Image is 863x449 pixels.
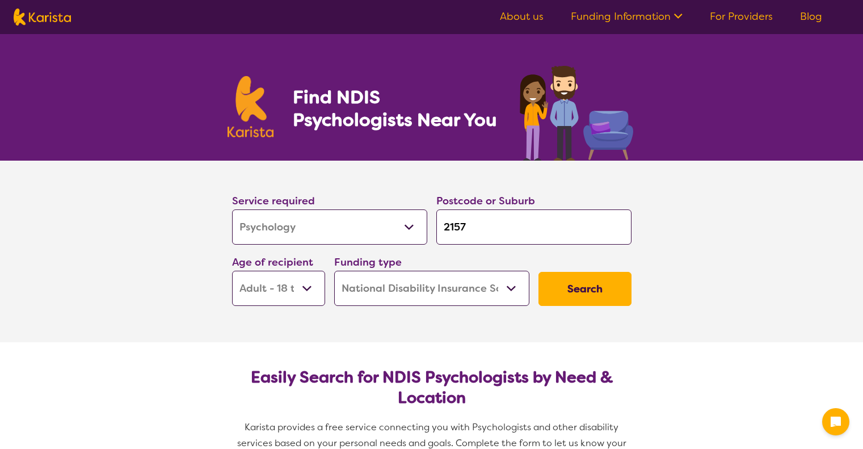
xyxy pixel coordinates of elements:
[241,367,622,408] h2: Easily Search for NDIS Psychologists by Need & Location
[228,76,274,137] img: Karista logo
[293,86,503,131] h1: Find NDIS Psychologists Near You
[516,61,636,161] img: psychology
[800,10,822,23] a: Blog
[232,255,313,269] label: Age of recipient
[500,10,544,23] a: About us
[538,272,632,306] button: Search
[334,255,402,269] label: Funding type
[710,10,773,23] a: For Providers
[436,209,632,245] input: Type
[571,10,683,23] a: Funding Information
[436,194,535,208] label: Postcode or Suburb
[14,9,71,26] img: Karista logo
[232,194,315,208] label: Service required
